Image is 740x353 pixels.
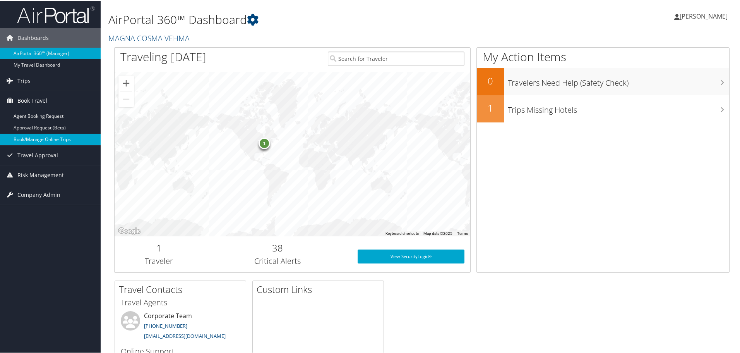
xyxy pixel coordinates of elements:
[17,145,58,164] span: Travel Approval
[17,5,94,23] img: airportal-logo.png
[477,67,729,95] a: 0Travelers Need Help (Safety Check)
[209,255,346,266] h3: Critical Alerts
[477,74,504,87] h2: 0
[680,11,728,20] span: [PERSON_NAME]
[17,28,49,47] span: Dashboards
[117,310,244,342] li: Corporate Team
[457,231,468,235] a: Terms (opens in new tab)
[209,241,346,254] h2: 38
[674,4,735,27] a: [PERSON_NAME]
[508,100,729,115] h3: Trips Missing Hotels
[257,282,384,295] h2: Custom Links
[258,137,270,148] div: 1
[17,184,60,204] span: Company Admin
[17,71,31,90] span: Trips
[118,75,134,90] button: Zoom in
[477,48,729,64] h1: My Action Items
[120,241,198,254] h2: 1
[118,91,134,106] button: Zoom out
[108,32,192,43] a: MAGNA COSMA VEHMA
[116,226,142,236] img: Google
[358,249,464,263] a: View SecurityLogic®
[119,282,246,295] h2: Travel Contacts
[121,296,240,307] h3: Travel Agents
[120,48,206,64] h1: Traveling [DATE]
[328,51,464,65] input: Search for Traveler
[144,332,226,339] a: [EMAIL_ADDRESS][DOMAIN_NAME]
[477,95,729,122] a: 1Trips Missing Hotels
[17,90,47,110] span: Book Travel
[116,226,142,236] a: Open this area in Google Maps (opens a new window)
[477,101,504,114] h2: 1
[17,165,64,184] span: Risk Management
[108,11,526,27] h1: AirPortal 360™ Dashboard
[144,322,187,329] a: [PHONE_NUMBER]
[120,255,198,266] h3: Traveler
[423,231,452,235] span: Map data ©2025
[508,73,729,88] h3: Travelers Need Help (Safety Check)
[385,230,419,236] button: Keyboard shortcuts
